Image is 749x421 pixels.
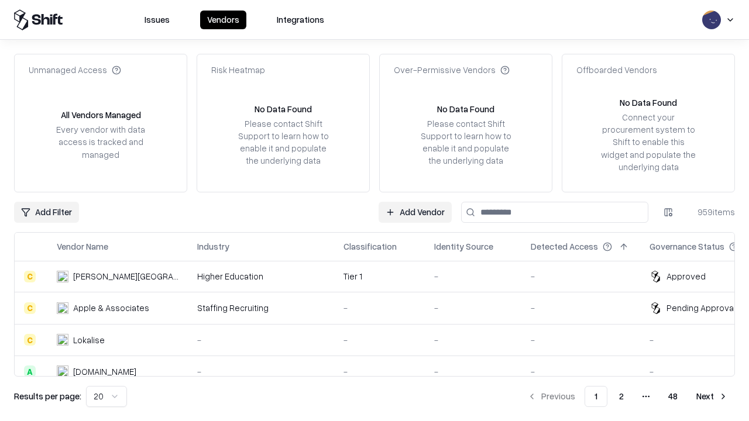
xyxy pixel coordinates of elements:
[270,11,331,29] button: Integrations
[659,386,687,407] button: 48
[197,270,325,282] div: Higher Education
[73,334,105,346] div: Lokalise
[61,109,141,121] div: All Vendors Managed
[434,365,512,378] div: -
[52,123,149,160] div: Every vendor with data access is tracked and managed
[73,302,149,314] div: Apple & Associates
[343,240,397,253] div: Classification
[14,202,79,223] button: Add Filter
[620,96,677,109] div: No Data Found
[531,270,631,282] div: -
[666,270,706,282] div: Approved
[576,64,657,76] div: Offboarded Vendors
[531,334,631,346] div: -
[73,270,178,282] div: [PERSON_NAME][GEOGRAPHIC_DATA]
[343,270,415,282] div: Tier 1
[688,206,735,218] div: 959 items
[689,386,735,407] button: Next
[379,202,452,223] a: Add Vendor
[57,365,68,377] img: pathfactory.com
[434,302,512,314] div: -
[57,334,68,346] img: Lokalise
[197,365,325,378] div: -
[666,302,736,314] div: Pending Approval
[29,64,121,76] div: Unmanaged Access
[24,365,36,377] div: A
[73,365,136,378] div: [DOMAIN_NAME]
[417,118,514,167] div: Please contact Shift Support to learn how to enable it and populate the underlying data
[531,365,631,378] div: -
[343,365,415,378] div: -
[57,240,108,253] div: Vendor Name
[585,386,607,407] button: 1
[600,111,697,173] div: Connect your procurement system to Shift to enable this widget and populate the underlying data
[531,302,631,314] div: -
[197,302,325,314] div: Staffing Recruiting
[57,271,68,282] img: Reichman University
[197,334,325,346] div: -
[434,270,512,282] div: -
[434,334,512,346] div: -
[138,11,177,29] button: Issues
[14,390,81,402] p: Results per page:
[343,334,415,346] div: -
[197,240,229,253] div: Industry
[24,302,36,314] div: C
[437,103,494,115] div: No Data Found
[434,240,493,253] div: Identity Source
[520,386,735,407] nav: pagination
[235,118,332,167] div: Please contact Shift Support to learn how to enable it and populate the underlying data
[255,103,312,115] div: No Data Found
[394,64,510,76] div: Over-Permissive Vendors
[57,302,68,314] img: Apple & Associates
[200,11,246,29] button: Vendors
[610,386,633,407] button: 2
[343,302,415,314] div: -
[24,271,36,282] div: C
[531,240,598,253] div: Detected Access
[650,240,724,253] div: Governance Status
[211,64,265,76] div: Risk Heatmap
[24,334,36,346] div: C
